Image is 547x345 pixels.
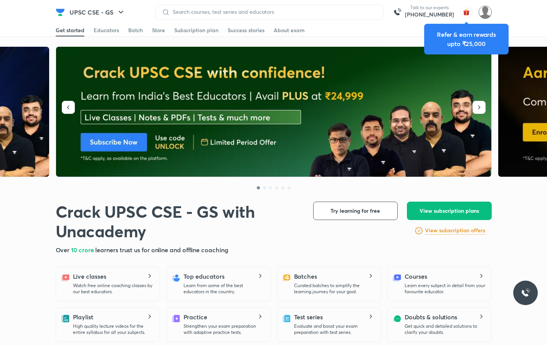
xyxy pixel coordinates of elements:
[274,26,305,34] div: About exam
[460,6,473,18] img: avatar
[405,272,427,281] h5: Courses
[152,24,165,36] a: Store
[430,30,502,48] div: Refer & earn rewards upto ₹25,000
[152,26,165,34] div: Store
[128,26,143,34] div: Batch
[274,24,305,36] a: About exam
[405,283,485,295] p: Learn every subject in detail from your favourite educator.
[228,24,264,36] a: Success stories
[56,246,71,254] span: Over
[71,246,95,254] span: 10 crore
[170,9,377,15] input: Search courses, test series and educators
[331,207,380,215] span: Try learning for free
[405,323,485,335] p: Get quick and detailed solutions to clarify your doubts.
[94,26,119,34] div: Educators
[56,26,84,34] div: Get started
[73,312,93,322] h5: Playlist
[420,207,479,215] span: View subscription plans
[95,246,228,254] span: learners trust us for online and offline coaching
[94,24,119,36] a: Educators
[183,272,225,281] h5: Top educators
[294,272,317,281] h5: Batches
[405,11,454,18] a: [PHONE_NUMBER]
[183,283,264,295] p: Learn from some of the best educators in the country.
[390,5,405,20] img: call-us
[294,283,375,295] p: Curated batches to simplify the learning journey for your goal.
[174,26,218,34] div: Subscription plan
[294,323,375,335] p: Evaluate and boost your exam preparation with test series.
[73,283,154,295] p: Watch free online coaching classes by our best educators.
[56,24,84,36] a: Get started
[407,202,492,220] button: View subscription plans
[425,226,485,235] a: View subscription offers
[56,8,65,17] img: Company Logo
[479,6,492,19] img: Nitin Sharma
[425,227,485,235] h6: View subscription offers
[405,5,454,11] p: Talk to our experts
[65,5,130,20] button: UPSC CSE - GS
[313,202,398,220] button: Try learning for free
[128,24,143,36] a: Batch
[228,26,264,34] div: Success stories
[183,323,264,335] p: Strengthen your exam preparation with adaptive practice tests.
[56,202,301,241] h1: Crack UPSC CSE - GS with Unacademy
[183,312,207,322] h5: Practice
[521,288,530,297] img: ttu
[174,24,218,36] a: Subscription plan
[73,272,106,281] h5: Live classes
[294,312,323,322] h5: Test series
[73,323,154,335] p: High quality lecture videos for the entire syllabus for all your subjects.
[405,312,458,322] h5: Doubts & solutions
